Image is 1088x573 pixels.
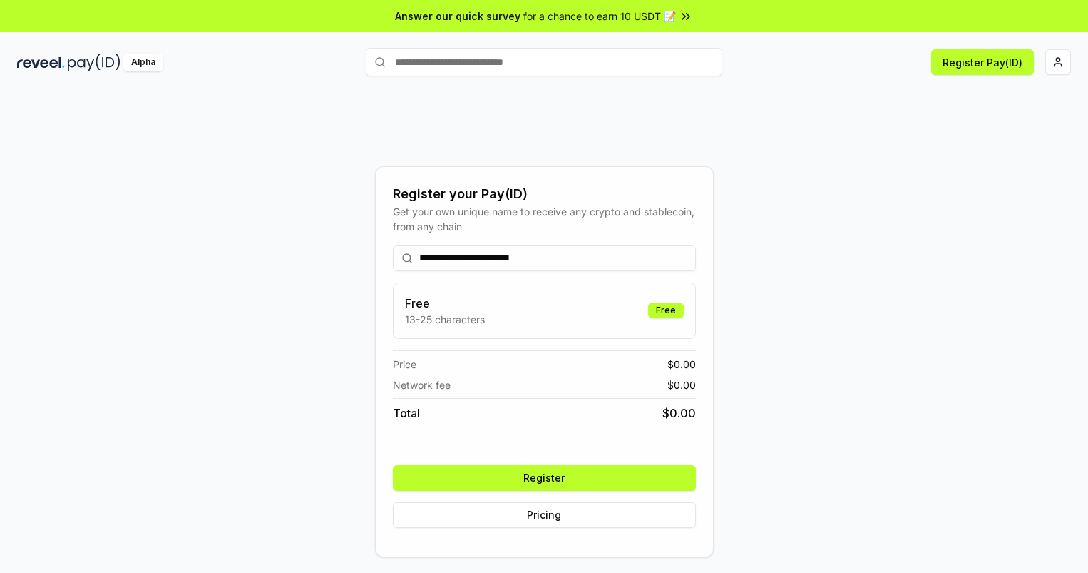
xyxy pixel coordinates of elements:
[393,377,451,392] span: Network fee
[393,184,696,204] div: Register your Pay(ID)
[393,405,420,422] span: Total
[648,303,684,318] div: Free
[123,54,163,71] div: Alpha
[931,49,1034,75] button: Register Pay(ID)
[523,9,676,24] span: for a chance to earn 10 USDT 📝
[395,9,520,24] span: Answer our quick survey
[405,312,485,327] p: 13-25 characters
[667,357,696,372] span: $ 0.00
[393,204,696,234] div: Get your own unique name to receive any crypto and stablecoin, from any chain
[17,54,65,71] img: reveel_dark
[662,405,696,422] span: $ 0.00
[393,357,416,372] span: Price
[68,54,120,71] img: pay_id
[393,502,696,528] button: Pricing
[393,465,696,491] button: Register
[667,377,696,392] span: $ 0.00
[405,295,485,312] h3: Free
